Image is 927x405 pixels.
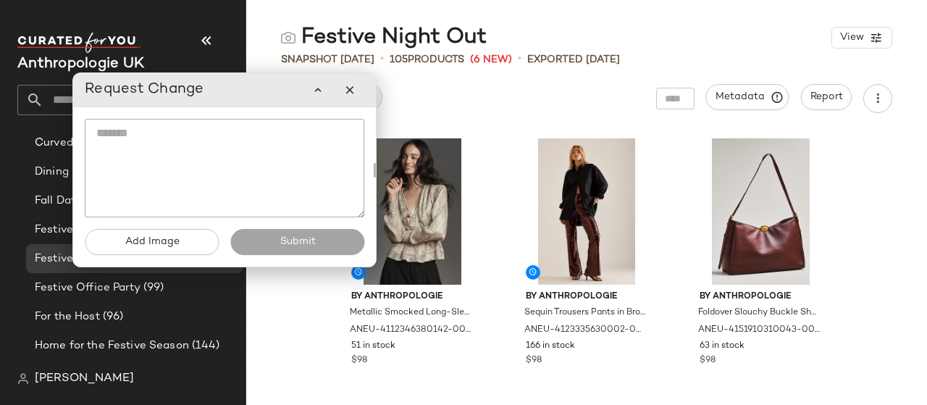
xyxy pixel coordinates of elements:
[700,340,744,353] span: 63 in stock
[698,324,821,337] span: ANEU-4151910310043-000-052
[810,91,843,103] span: Report
[700,291,822,304] span: By Anthropologie
[35,251,128,267] span: Festive Night Out
[281,30,295,45] img: svg%3e
[17,33,140,53] img: cfy_white_logo.C9jOOHJF.svg
[351,291,474,304] span: By Anthropologie
[17,373,29,385] img: svg%3e
[35,338,189,354] span: Home for the Festive Season
[524,324,647,337] span: ANEU-4123335630002-000-020
[706,84,789,110] button: Metadata
[35,135,109,151] span: Curved Forms
[514,138,660,285] img: 4123335630002_020_e3
[281,52,374,67] span: Snapshot [DATE]
[350,306,472,320] span: Metallic Smocked Long-Sleeve Shirt Top for Women in Gold, Polyester/Metal, Size XL by Anthropologie
[189,338,220,354] span: (144)
[35,193,113,209] span: Fall Date Night
[35,309,100,325] span: For the Host
[801,84,852,110] button: Report
[390,54,408,65] span: 105
[470,52,512,67] span: (6 New)
[700,354,716,367] span: $98
[390,52,464,67] div: Products
[281,23,487,52] div: Festive Night Out
[100,309,124,325] span: (96)
[350,324,472,337] span: ANEU-4112346380142-000-070
[518,51,521,68] span: •
[526,340,575,353] span: 166 in stock
[35,280,140,296] span: Festive Office Party
[140,280,164,296] span: (99)
[688,138,834,285] img: 103370235_052_b
[524,306,647,320] span: Sequin Trousers Pants in Brown, Polyester/Elastane, Size Uk 6 by Anthropologie
[526,291,648,304] span: By Anthropologie
[526,354,542,367] span: $98
[351,354,367,367] span: $98
[35,370,134,388] span: [PERSON_NAME]
[35,222,142,238] span: Festive Day to Night
[17,57,144,72] span: Current Company Name
[35,164,102,180] span: Dining Room
[380,51,384,68] span: •
[839,32,864,43] span: View
[715,91,781,104] span: Metadata
[527,52,620,67] p: Exported [DATE]
[831,27,892,49] button: View
[698,306,821,320] span: Foldover Slouchy Buckle Shoulder Bag for Women in Purple, Polyester/Polyurethane by Anthropologie
[351,340,395,353] span: 51 in stock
